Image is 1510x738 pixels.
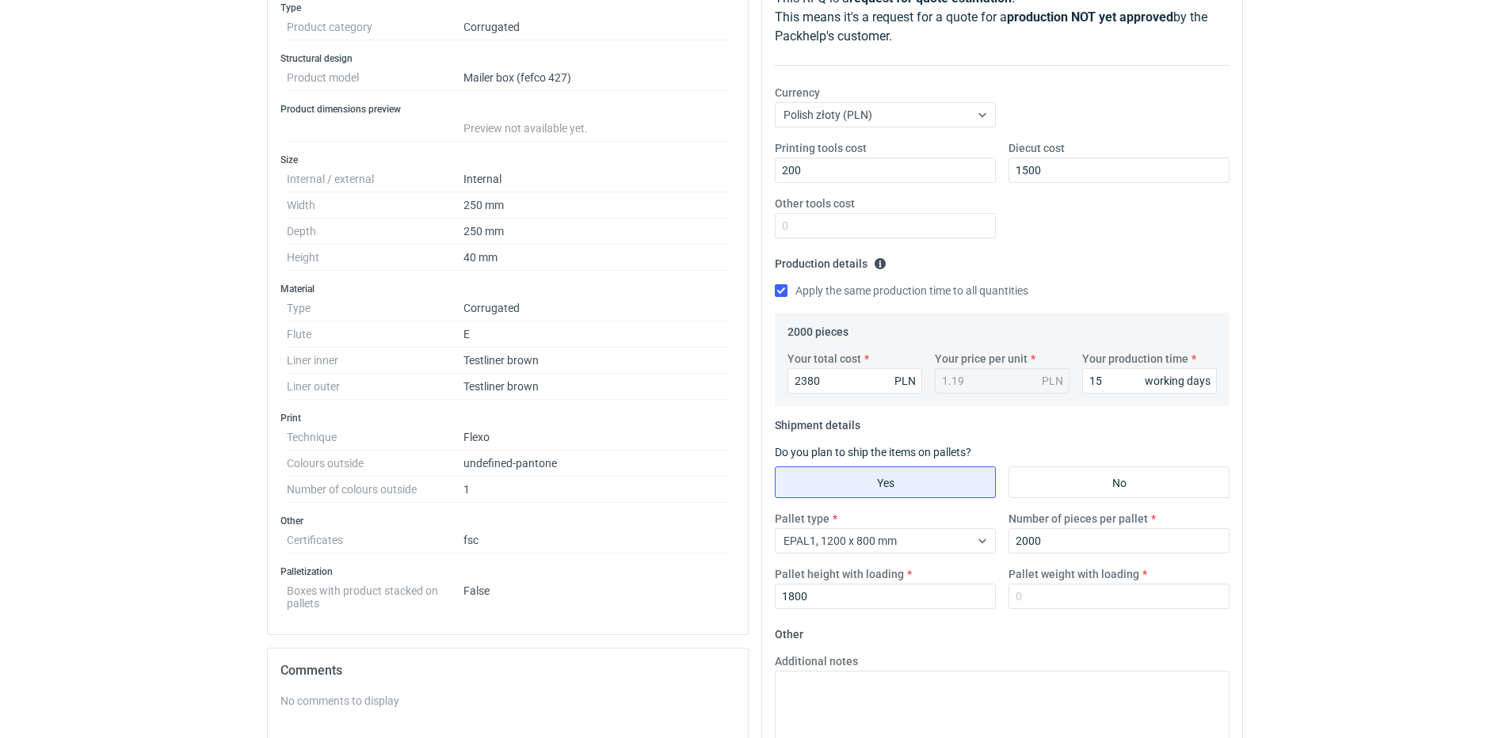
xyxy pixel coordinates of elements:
input: 0 [775,158,996,183]
dd: E [463,321,729,348]
dd: undefined-pantone [463,451,729,477]
dt: Product model [287,65,463,91]
h3: Print [280,412,735,424]
h3: Type [280,2,735,14]
dt: Certificates [287,527,463,553]
h3: Other [280,515,735,527]
input: 0 [775,584,996,609]
dd: Mailer box (fefco 427) [463,65,729,91]
label: Number of pieces per pallet [1009,511,1148,527]
h3: Size [280,154,735,166]
input: 0 [1009,158,1230,183]
span: EPAL1, 1200 x 800 mm [784,534,897,547]
label: Printing tools cost [775,140,867,156]
legend: Production details [775,251,887,270]
dt: Type [287,295,463,321]
label: Pallet height with loading [775,566,904,582]
dt: Technique [287,424,463,451]
dt: Depth [287,219,463,245]
dt: Flute [287,321,463,348]
input: 0 [775,213,996,238]
label: No [1009,466,1230,498]
dt: Boxes with product stacked on pallets [287,578,463,610]
dd: Corrugated [463,14,729,40]
dd: 40 mm [463,245,729,271]
h2: Comments [280,661,735,680]
dd: Flexo [463,424,729,451]
dd: fsc [463,527,729,553]
h3: Palletization [280,565,735,578]
label: Your total cost [787,351,861,367]
strong: production NOT yet approved [1007,10,1173,25]
label: Other tools cost [775,196,855,211]
label: Your price per unit [935,351,1028,367]
label: Pallet weight with loading [1009,566,1139,582]
div: PLN [894,373,916,389]
dt: Height [287,245,463,271]
dt: Colours outside [287,451,463,477]
input: 0 [1082,368,1217,394]
dt: Liner inner [287,348,463,374]
div: working days [1145,373,1211,389]
dd: 1 [463,477,729,503]
dd: Corrugated [463,295,729,321]
input: 0 [1009,584,1230,609]
div: No comments to display [280,693,735,709]
dd: Testliner brown [463,348,729,374]
label: Currency [775,85,820,101]
h3: Structural design [280,52,735,65]
dt: Width [287,192,463,219]
span: Polish złoty (PLN) [784,108,872,121]
dt: Product category [287,14,463,40]
label: Do you plan to ship the items on pallets? [775,446,971,458]
h3: Product dimensions preview [280,103,735,116]
div: PLN [1042,373,1063,389]
label: Diecut cost [1009,140,1065,156]
dt: Number of colours outside [287,477,463,503]
dd: Testliner brown [463,374,729,400]
legend: Other [775,622,803,641]
span: Preview not available yet. [463,122,588,135]
label: Additional notes [775,653,858,669]
h3: Material [280,283,735,295]
legend: Shipment details [775,413,860,432]
input: 0 [1009,528,1230,553]
dd: False [463,578,729,610]
label: Your production time [1082,351,1188,367]
dt: Internal / external [287,166,463,192]
legend: 2000 pieces [787,319,848,338]
label: Yes [775,466,996,498]
dd: Internal [463,166,729,192]
dt: Liner outer [287,374,463,400]
dd: 250 mm [463,219,729,245]
label: Pallet type [775,511,829,527]
input: 0 [787,368,922,394]
label: Apply the same production time to all quantities [775,283,1028,299]
dd: 250 mm [463,192,729,219]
